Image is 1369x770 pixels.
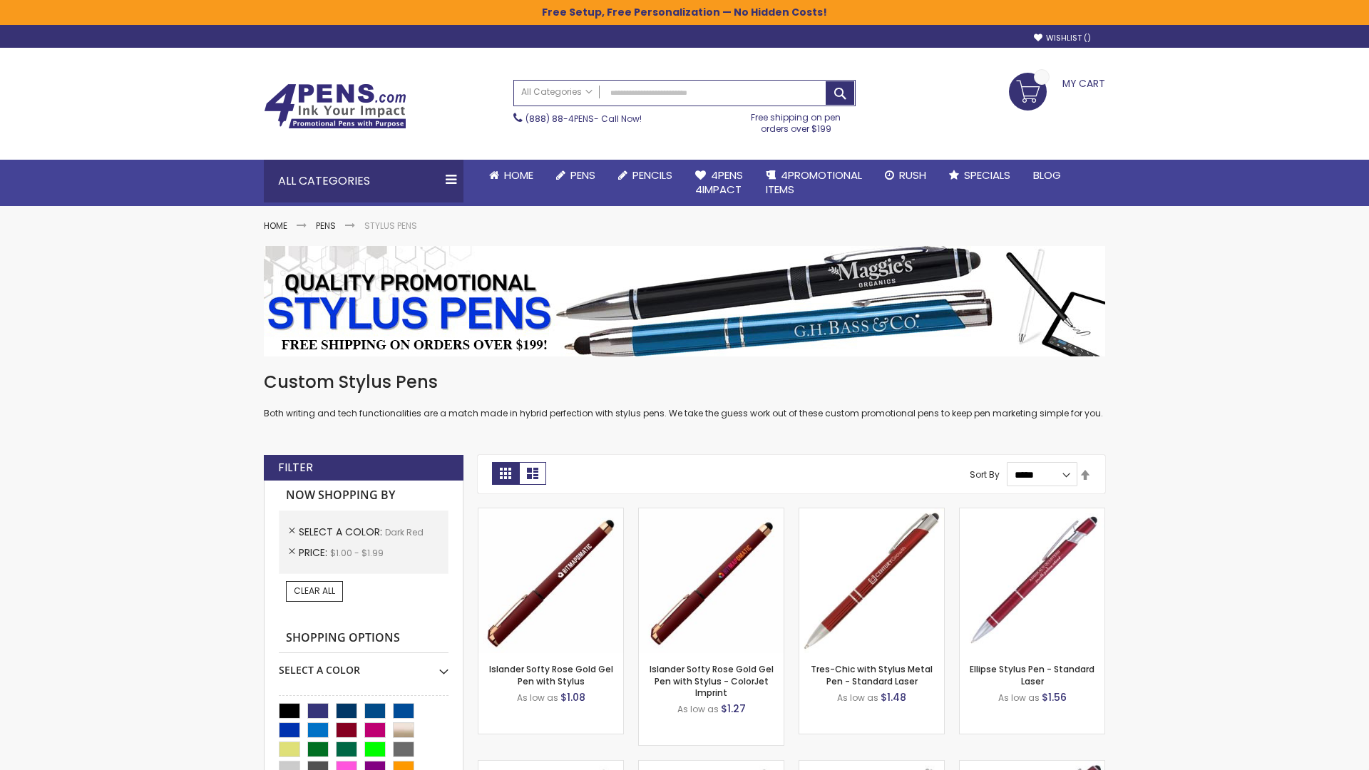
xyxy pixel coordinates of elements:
[881,690,906,704] span: $1.48
[1022,160,1072,191] a: Blog
[811,663,933,687] a: Tres-Chic with Stylus Metal Pen - Standard Laser
[264,371,1105,420] div: Both writing and tech functionalities are a match made in hybrid perfection with stylus pens. We ...
[264,246,1105,356] img: Stylus Pens
[695,168,743,197] span: 4Pens 4impact
[279,623,448,654] strong: Shopping Options
[286,581,343,601] a: Clear All
[545,160,607,191] a: Pens
[766,168,862,197] span: 4PROMOTIONAL ITEMS
[278,460,313,476] strong: Filter
[264,371,1105,394] h1: Custom Stylus Pens
[514,81,600,104] a: All Categories
[570,168,595,183] span: Pens
[478,160,545,191] a: Home
[684,160,754,206] a: 4Pens4impact
[478,508,623,520] a: Islander Softy Rose Gold Gel Pen with Stylus-Dark Red
[330,547,384,559] span: $1.00 - $1.99
[998,692,1040,704] span: As low as
[478,508,623,653] img: Islander Softy Rose Gold Gel Pen with Stylus-Dark Red
[899,168,926,183] span: Rush
[279,481,448,510] strong: Now Shopping by
[364,220,417,232] strong: Stylus Pens
[492,462,519,485] strong: Grid
[1042,690,1067,704] span: $1.56
[299,545,330,560] span: Price
[754,160,873,206] a: 4PROMOTIONALITEMS
[1034,33,1091,43] a: Wishlist
[504,168,533,183] span: Home
[837,692,878,704] span: As low as
[264,83,406,129] img: 4Pens Custom Pens and Promotional Products
[639,508,784,520] a: Islander Softy Rose Gold Gel Pen with Stylus - ColorJet Imprint-Dark Red
[721,702,746,716] span: $1.27
[264,160,463,202] div: All Categories
[316,220,336,232] a: Pens
[938,160,1022,191] a: Specials
[264,220,287,232] a: Home
[632,168,672,183] span: Pencils
[970,468,1000,481] label: Sort By
[639,508,784,653] img: Islander Softy Rose Gold Gel Pen with Stylus - ColorJet Imprint-Dark Red
[607,160,684,191] a: Pencils
[799,508,944,653] img: Tres-Chic with Stylus Metal Pen - Standard Laser-Dark Red
[525,113,594,125] a: (888) 88-4PENS
[299,525,385,539] span: Select A Color
[385,526,424,538] span: Dark Red
[521,86,593,98] span: All Categories
[294,585,335,597] span: Clear All
[799,508,944,520] a: Tres-Chic with Stylus Metal Pen - Standard Laser-Dark Red
[489,663,613,687] a: Islander Softy Rose Gold Gel Pen with Stylus
[279,653,448,677] div: Select A Color
[737,106,856,135] div: Free shipping on pen orders over $199
[560,690,585,704] span: $1.08
[677,703,719,715] span: As low as
[525,113,642,125] span: - Call Now!
[517,692,558,704] span: As low as
[970,663,1094,687] a: Ellipse Stylus Pen - Standard Laser
[1033,168,1061,183] span: Blog
[960,508,1104,653] img: Ellipse Stylus Pen - Standard Laser-Dark Red
[873,160,938,191] a: Rush
[964,168,1010,183] span: Specials
[960,508,1104,520] a: Ellipse Stylus Pen - Standard Laser-Dark Red
[650,663,774,698] a: Islander Softy Rose Gold Gel Pen with Stylus - ColorJet Imprint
